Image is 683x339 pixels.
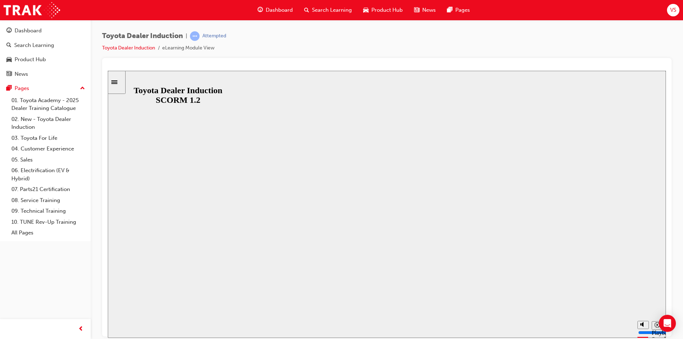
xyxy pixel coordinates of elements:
div: misc controls [526,244,555,267]
div: News [15,70,28,78]
a: 04. Customer Experience [9,143,88,154]
a: 08. Service Training [9,195,88,206]
a: Toyota Dealer Induction [102,45,155,51]
a: 09. Technical Training [9,206,88,217]
button: DashboardSearch LearningProduct HubNews [3,23,88,82]
a: pages-iconPages [441,3,476,17]
a: 01. Toyota Academy - 2025 Dealer Training Catalogue [9,95,88,114]
div: Open Intercom Messenger [659,315,676,332]
li: eLearning Module View [162,44,215,52]
div: Dashboard [15,27,42,35]
span: prev-icon [78,325,84,334]
a: Product Hub [3,53,88,66]
span: pages-icon [6,85,12,92]
span: learningRecordVerb_ATTEMPT-icon [190,31,200,41]
a: guage-iconDashboard [252,3,298,17]
span: Product Hub [371,6,403,14]
a: News [3,68,88,81]
a: 06. Electrification (EV & Hybrid) [9,165,88,184]
a: Dashboard [3,24,88,37]
a: All Pages [9,227,88,238]
span: Dashboard [266,6,293,14]
span: News [422,6,436,14]
a: Search Learning [3,39,88,52]
a: search-iconSearch Learning [298,3,358,17]
span: pages-icon [447,6,452,15]
div: Pages [15,84,29,92]
button: Pages [3,82,88,95]
button: Playback speed [544,250,555,259]
span: guage-icon [6,28,12,34]
a: 03. Toyota For Life [9,133,88,144]
button: VS [667,4,679,16]
div: Search Learning [14,41,54,49]
span: Pages [455,6,470,14]
span: | [186,32,187,40]
span: guage-icon [258,6,263,15]
span: news-icon [414,6,419,15]
span: VS [670,6,676,14]
span: car-icon [363,6,369,15]
a: 10. TUNE Rev-Up Training [9,217,88,228]
span: search-icon [304,6,309,15]
a: news-iconNews [408,3,441,17]
span: search-icon [6,42,11,49]
span: up-icon [80,84,85,93]
span: Toyota Dealer Induction [102,32,183,40]
span: car-icon [6,57,12,63]
div: Playback Speed [544,259,555,272]
a: 05. Sales [9,154,88,165]
a: car-iconProduct Hub [358,3,408,17]
span: news-icon [6,71,12,78]
span: Search Learning [312,6,352,14]
a: 07. Parts21 Certification [9,184,88,195]
button: Mute (Ctrl+Alt+M) [530,250,541,258]
a: 02. New - Toyota Dealer Induction [9,114,88,133]
div: Product Hub [15,55,46,64]
div: Attempted [202,33,226,39]
img: Trak [4,2,60,18]
input: volume [530,259,576,265]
